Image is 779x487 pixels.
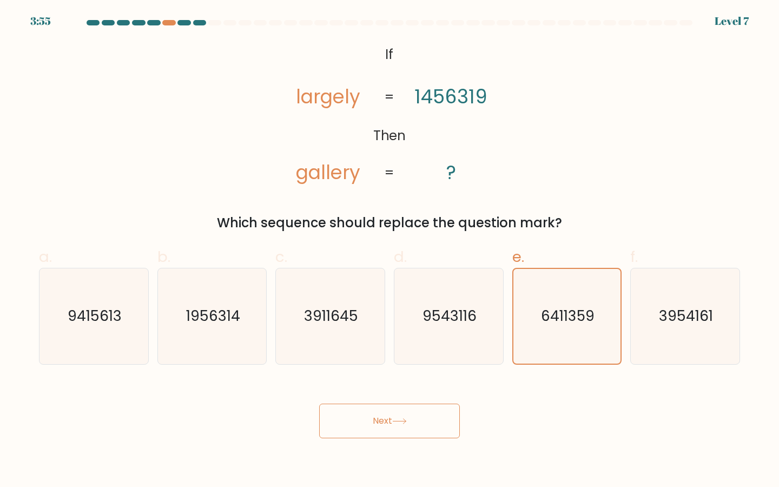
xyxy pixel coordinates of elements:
[157,246,170,267] span: b.
[186,306,240,326] text: 1956314
[394,246,407,267] span: d.
[30,13,51,29] div: 3:55
[304,306,358,326] text: 3911645
[373,126,406,145] tspan: Then
[414,83,487,110] tspan: 1456319
[296,83,360,110] tspan: largely
[296,159,360,186] tspan: gallery
[422,306,477,326] text: 9543116
[45,213,734,233] div: Which sequence should replace the question mark?
[319,404,460,438] button: Next
[659,306,713,326] text: 3954161
[271,41,508,187] svg: @import url('[URL][DOMAIN_NAME]);
[385,88,394,107] tspan: =
[275,246,287,267] span: c.
[446,159,456,186] tspan: ?
[630,246,638,267] span: f.
[39,246,52,267] span: a.
[385,163,394,182] tspan: =
[715,13,749,29] div: Level 7
[385,45,393,64] tspan: If
[68,306,122,326] text: 9415613
[512,246,524,267] span: e.
[541,306,595,326] text: 6411359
